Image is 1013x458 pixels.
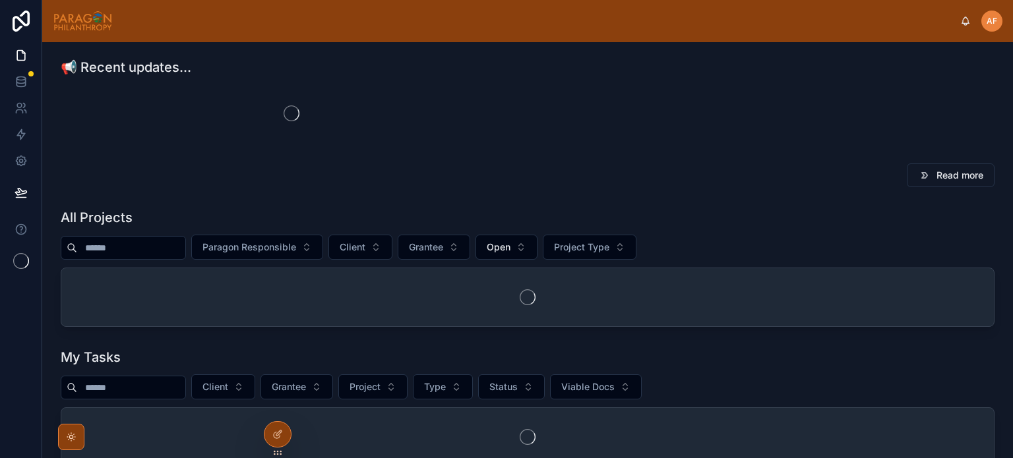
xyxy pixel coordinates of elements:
[489,380,518,393] span: Status
[487,241,510,254] span: Open
[340,241,365,254] span: Client
[554,241,609,254] span: Project Type
[272,380,306,393] span: Grantee
[413,374,473,399] button: Select Button
[409,241,443,254] span: Grantee
[61,208,133,227] h1: All Projects
[202,241,296,254] span: Paragon Responsible
[202,380,228,393] span: Client
[424,380,446,393] span: Type
[61,58,191,76] h1: 📢 Recent updates...
[936,169,983,182] span: Read more
[350,380,381,393] span: Project
[398,235,470,260] button: Select Button
[61,348,121,366] h1: My Tasks
[191,235,323,260] button: Select Button
[478,374,545,399] button: Select Button
[987,16,997,26] span: AF
[907,163,995,187] button: Read more
[561,380,615,393] span: Viable Docs
[328,235,392,260] button: Select Button
[261,374,333,399] button: Select Button
[191,374,255,399] button: Select Button
[338,374,408,399] button: Select Button
[123,18,960,24] div: scrollable content
[550,374,642,399] button: Select Button
[53,11,113,32] img: App logo
[476,235,537,260] button: Select Button
[543,235,636,260] button: Select Button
